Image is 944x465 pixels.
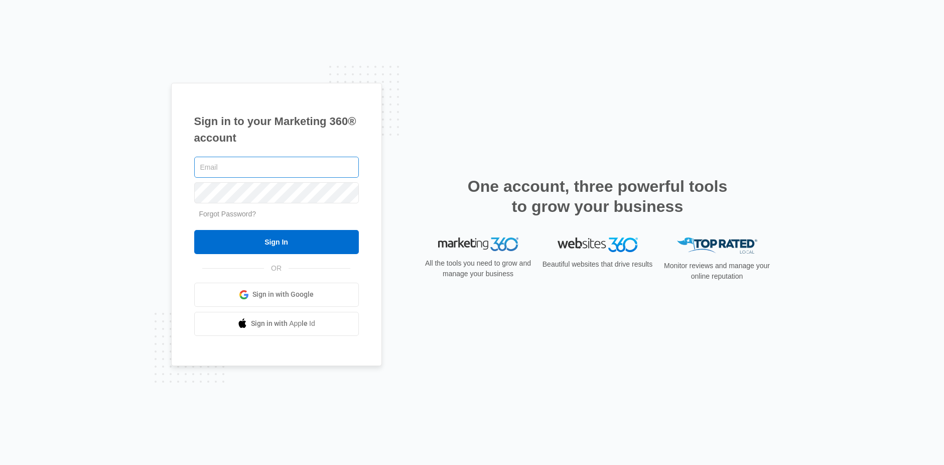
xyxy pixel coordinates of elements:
input: Email [194,157,359,178]
a: Sign in with Apple Id [194,312,359,336]
p: All the tools you need to grow and manage your business [422,258,534,279]
input: Sign In [194,230,359,254]
p: Beautiful websites that drive results [542,259,654,270]
p: Monitor reviews and manage your online reputation [661,261,773,282]
span: OR [264,263,289,274]
img: Top Rated Local [677,238,757,254]
h1: Sign in to your Marketing 360® account [194,113,359,146]
a: Forgot Password? [199,210,256,218]
h2: One account, three powerful tools to grow your business [465,176,731,216]
span: Sign in with Apple Id [251,318,315,329]
img: Marketing 360 [438,238,518,252]
img: Websites 360 [558,238,638,252]
a: Sign in with Google [194,283,359,307]
span: Sign in with Google [252,289,314,300]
